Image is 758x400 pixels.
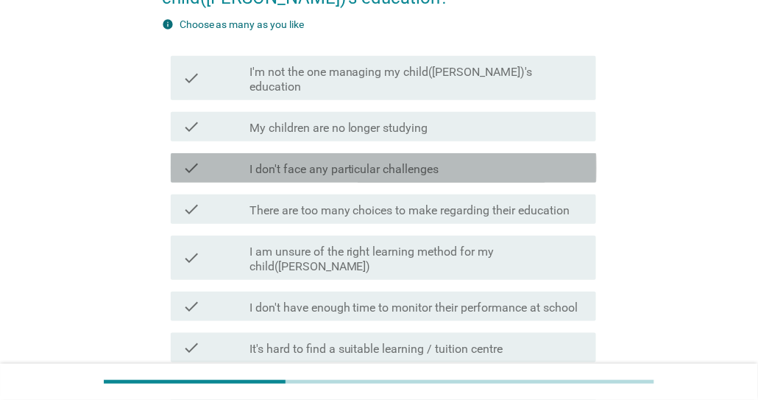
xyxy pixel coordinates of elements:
i: check [183,298,200,315]
label: I don't face any particular challenges [249,162,439,177]
i: info [162,18,174,30]
i: check [183,159,200,177]
i: check [183,62,200,94]
label: I'm not the one managing my child([PERSON_NAME])'s education [249,65,585,94]
i: check [183,118,200,136]
label: Choose as many as you like [180,18,305,30]
i: check [183,242,200,274]
i: check [183,339,200,357]
i: check [183,200,200,218]
label: My children are no longer studying [249,121,428,136]
label: It's hard to find a suitable learning / tuition centre [249,342,503,357]
label: I don't have enough time to monitor their performance at school [249,301,578,315]
label: I am unsure of the right learning method for my child([PERSON_NAME]) [249,245,585,274]
label: There are too many choices to make regarding their education [249,203,570,218]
